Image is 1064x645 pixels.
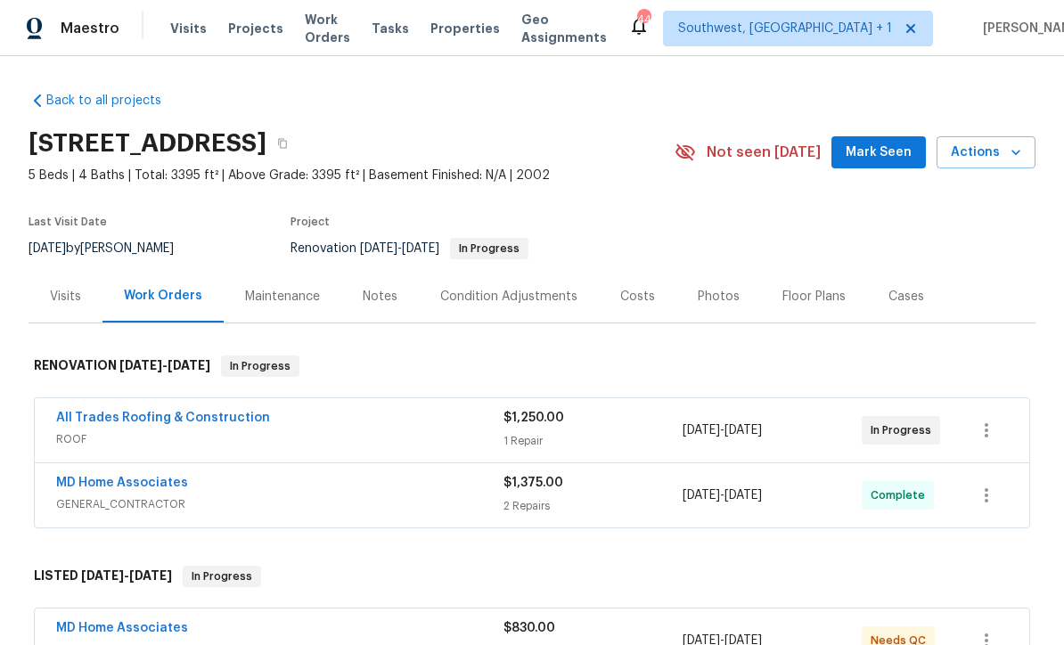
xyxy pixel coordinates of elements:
[29,216,107,227] span: Last Visit Date
[228,20,283,37] span: Projects
[50,288,81,306] div: Visits
[452,243,527,254] span: In Progress
[503,412,564,424] span: $1,250.00
[683,489,720,502] span: [DATE]
[724,424,762,437] span: [DATE]
[831,136,926,169] button: Mark Seen
[245,288,320,306] div: Maintenance
[291,242,528,255] span: Renovation
[678,20,892,37] span: Southwest, [GEOGRAPHIC_DATA] + 1
[430,20,500,37] span: Properties
[698,288,740,306] div: Photos
[683,424,720,437] span: [DATE]
[29,167,675,184] span: 5 Beds | 4 Baths | Total: 3395 ft² | Above Grade: 3395 ft² | Basement Finished: N/A | 2002
[363,288,397,306] div: Notes
[360,242,439,255] span: -
[29,92,200,110] a: Back to all projects
[29,548,1035,605] div: LISTED [DATE]-[DATE]In Progress
[637,11,650,29] div: 44
[871,486,932,504] span: Complete
[951,142,1021,164] span: Actions
[440,288,577,306] div: Condition Adjustments
[170,20,207,37] span: Visits
[56,622,188,634] a: MD Home Associates
[168,359,210,371] span: [DATE]
[291,216,330,227] span: Project
[184,567,259,585] span: In Progress
[119,359,162,371] span: [DATE]
[56,412,270,424] a: All Trades Roofing & Construction
[81,569,124,582] span: [DATE]
[56,477,188,489] a: MD Home Associates
[34,566,172,587] h6: LISTED
[29,338,1035,395] div: RENOVATION [DATE]-[DATE]In Progress
[683,421,762,439] span: -
[61,20,119,37] span: Maestro
[56,430,503,448] span: ROOF
[372,22,409,35] span: Tasks
[266,127,299,159] button: Copy Address
[81,569,172,582] span: -
[129,569,172,582] span: [DATE]
[29,238,195,259] div: by [PERSON_NAME]
[782,288,846,306] div: Floor Plans
[707,143,821,161] span: Not seen [DATE]
[119,359,210,371] span: -
[724,489,762,502] span: [DATE]
[29,242,66,255] span: [DATE]
[846,142,912,164] span: Mark Seen
[29,135,266,152] h2: [STREET_ADDRESS]
[503,432,683,450] div: 1 Repair
[620,288,655,306] div: Costs
[360,242,397,255] span: [DATE]
[305,11,350,46] span: Work Orders
[124,287,202,305] div: Work Orders
[937,136,1035,169] button: Actions
[34,355,210,377] h6: RENOVATION
[871,421,938,439] span: In Progress
[56,495,503,513] span: GENERAL_CONTRACTOR
[503,477,563,489] span: $1,375.00
[223,357,298,375] span: In Progress
[503,497,683,515] div: 2 Repairs
[521,11,607,46] span: Geo Assignments
[888,288,924,306] div: Cases
[503,622,555,634] span: $830.00
[683,486,762,504] span: -
[402,242,439,255] span: [DATE]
